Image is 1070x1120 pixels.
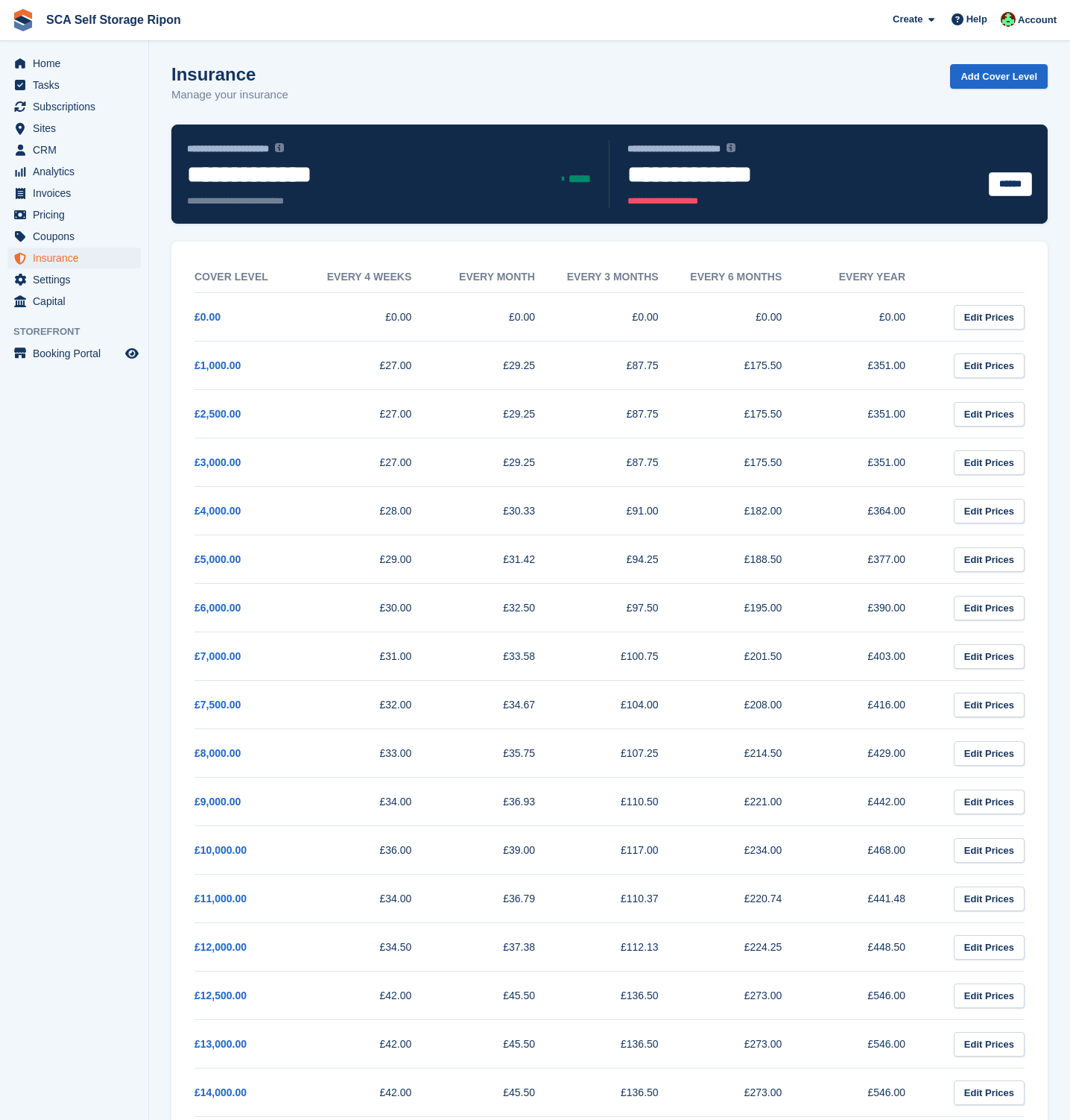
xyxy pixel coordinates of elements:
[318,681,442,729] td: £32.00
[811,293,935,342] td: £0.00
[318,390,442,438] td: £27.00
[811,875,935,923] td: £441.48
[954,644,1025,669] a: Edit Prices
[966,12,987,27] span: Help
[194,456,241,468] a: £3,000.00
[318,487,442,535] td: £28.00
[318,923,442,972] td: £34.50
[33,269,122,290] span: Settings
[194,796,241,808] a: £9,000.00
[954,693,1025,717] a: Edit Prices
[811,1020,935,1069] td: £546.00
[194,1086,247,1098] a: £14,000.00
[7,75,141,95] a: menu
[441,262,565,293] th: Every month
[441,487,565,535] td: £30.33
[7,226,141,247] a: menu
[441,632,565,681] td: £33.58
[441,681,565,729] td: £34.67
[13,324,148,339] span: Storefront
[194,893,247,905] a: £11,000.00
[954,353,1025,378] a: Edit Prices
[318,632,442,681] td: £31.00
[811,535,935,584] td: £377.00
[7,96,141,117] a: menu
[688,535,812,584] td: £188.50
[811,972,935,1020] td: £546.00
[565,875,688,923] td: £110.37
[441,1069,565,1117] td: £45.50
[811,1069,935,1117] td: £546.00
[1018,13,1057,28] span: Account
[954,984,1025,1008] a: Edit Prices
[7,291,141,312] a: menu
[194,311,221,323] a: £0.00
[811,826,935,875] td: £468.00
[565,826,688,875] td: £117.00
[441,923,565,972] td: £37.38
[33,183,122,204] span: Invoices
[565,293,688,342] td: £0.00
[954,305,1025,330] a: Edit Prices
[811,487,935,535] td: £364.00
[33,118,122,139] span: Sites
[318,972,442,1020] td: £42.00
[194,408,241,420] a: £2,500.00
[688,826,812,875] td: £234.00
[565,584,688,632] td: £97.50
[318,293,442,342] td: £0.00
[275,143,284,152] img: icon-info-grey-7440780725fd019a000dd9b08b2336e03edf1995a4989e88bcd33f0948082b44.svg
[7,118,141,139] a: menu
[565,487,688,535] td: £91.00
[33,248,122,268] span: Insurance
[954,547,1025,572] a: Edit Prices
[318,729,442,778] td: £33.00
[318,342,442,390] td: £27.00
[688,923,812,972] td: £224.25
[441,438,565,487] td: £29.25
[194,990,247,1001] a: £12,500.00
[171,64,288,84] h1: Insurance
[688,972,812,1020] td: £273.00
[171,86,288,104] p: Manage your insurance
[194,602,241,614] a: £6,000.00
[688,875,812,923] td: £220.74
[441,390,565,438] td: £29.25
[441,778,565,826] td: £36.93
[811,438,935,487] td: £351.00
[33,139,122,160] span: CRM
[194,359,241,371] a: £1,000.00
[194,747,241,759] a: £8,000.00
[318,262,442,293] th: Every 4 weeks
[318,1069,442,1117] td: £42.00
[318,826,442,875] td: £36.00
[893,12,922,27] span: Create
[565,535,688,584] td: £94.25
[33,343,122,364] span: Booking Portal
[33,53,122,74] span: Home
[7,269,141,290] a: menu
[194,262,318,293] th: Cover Level
[123,345,141,362] a: Preview store
[1001,12,1016,27] img: Ross Chapman
[811,262,935,293] th: Every year
[565,262,688,293] th: Every 3 months
[688,1069,812,1117] td: £273.00
[441,972,565,1020] td: £45.50
[565,1069,688,1117] td: £136.50
[954,741,1025,766] a: Edit Prices
[441,535,565,584] td: £31.42
[954,499,1025,523] a: Edit Prices
[441,875,565,923] td: £36.79
[954,1032,1025,1057] a: Edit Prices
[954,935,1025,960] a: Edit Prices
[33,96,122,117] span: Subscriptions
[194,699,241,711] a: £7,500.00
[441,293,565,342] td: £0.00
[811,681,935,729] td: £416.00
[441,584,565,632] td: £32.50
[954,402,1025,427] a: Edit Prices
[688,487,812,535] td: £182.00
[565,342,688,390] td: £87.75
[954,450,1025,475] a: Edit Prices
